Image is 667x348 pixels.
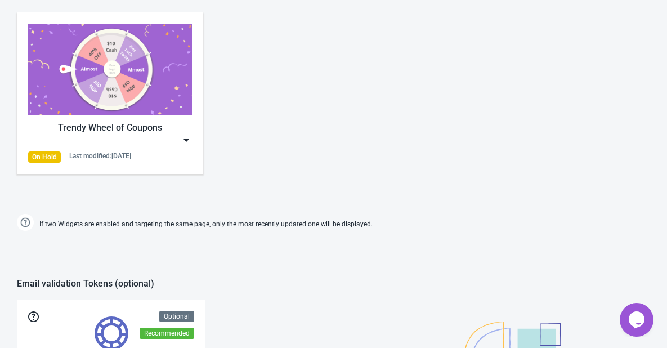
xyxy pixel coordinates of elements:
[69,151,131,160] div: Last modified: [DATE]
[28,24,192,115] img: trendy_game.png
[17,214,34,231] img: help.png
[28,151,61,163] div: On Hold
[620,303,656,337] iframe: chat widget
[181,135,192,146] img: dropdown.png
[159,311,194,322] div: Optional
[140,328,194,339] div: Recommended
[28,121,192,135] div: Trendy Wheel of Coupons
[39,215,373,234] span: If two Widgets are enabled and targeting the same page, only the most recently updated one will b...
